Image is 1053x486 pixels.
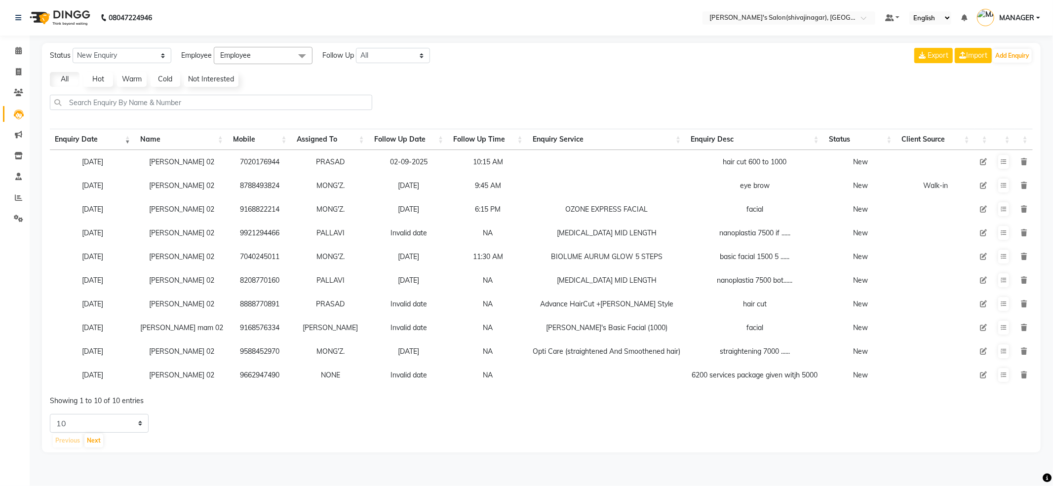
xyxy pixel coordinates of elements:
td: 9168576334 [228,316,292,339]
th: Enquiry Desc: activate to sort column ascending [686,129,824,150]
button: Export [914,48,953,63]
td: [DATE] [50,150,135,174]
td: Invalid date [369,316,448,339]
td: [DATE] [369,339,448,363]
td: Invalid date [369,363,448,387]
td: [DATE] [50,339,135,363]
td: 8208770160 [228,268,292,292]
td: 9921294466 [228,221,292,245]
th: Status: activate to sort column ascending [824,129,897,150]
td: New [824,292,897,316]
td: Opti Care (straightened And Smoothened hair) [528,339,686,363]
td: Invalid date [369,221,448,245]
td: [DATE] [369,268,448,292]
td: [DATE] [50,363,135,387]
td: New [824,363,897,387]
td: Walk-in [897,174,975,197]
td: [PERSON_NAME] 02 [135,245,228,268]
td: 11:30 AM [448,245,528,268]
td: OZONE EXPRESS FACIAL [528,197,686,221]
td: 9:45 AM [448,174,528,197]
td: 9588452970 [228,339,292,363]
td: PRASAD [292,292,369,316]
td: BIOLUME AURUM GLOW 5 STEPS [528,245,686,268]
td: NA [448,339,528,363]
td: [PERSON_NAME] mam 02 [135,316,228,339]
td: Advance HairCut +[PERSON_NAME] Style [528,292,686,316]
a: Import [955,48,992,63]
a: All [50,72,79,87]
td: [DATE] [369,174,448,197]
td: 7040245011 [228,245,292,268]
th: : activate to sort column ascending [1015,129,1033,150]
td: [PERSON_NAME] 02 [135,268,228,292]
td: [DATE] [50,174,135,197]
td: 10:15 AM [448,150,528,174]
td: [PERSON_NAME] 02 [135,339,228,363]
button: Next [84,434,103,448]
th: Name: activate to sort column ascending [135,129,228,150]
td: 9662947490 [228,363,292,387]
td: [DATE] [50,245,135,268]
td: 8788493824 [228,174,292,197]
input: Search Enquiry By Name & Number [50,95,372,110]
td: [DATE] [50,268,135,292]
td: PALLAVI [292,221,369,245]
img: logo [25,4,93,32]
td: New [824,174,897,197]
td: NA [448,316,528,339]
div: Showing 1 to 10 of 10 entries [50,390,451,406]
td: [PERSON_NAME] 02 [135,197,228,221]
div: nanoplastia 7500 if ...... [691,228,819,238]
th: Follow Up Time : activate to sort column ascending [448,129,528,150]
th: Follow Up Date: activate to sort column ascending [369,129,448,150]
td: NONE [292,363,369,387]
td: [PERSON_NAME] 02 [135,363,228,387]
div: facial [691,323,819,333]
td: [PERSON_NAME] [292,316,369,339]
td: [DATE] [369,245,448,268]
td: MONG'Z. [292,245,369,268]
span: Follow Up [322,50,354,61]
button: Add Enquiry [993,49,1032,63]
td: Invalid date [369,292,448,316]
td: MONG'Z. [292,197,369,221]
td: 9168822214 [228,197,292,221]
td: [DATE] [50,292,135,316]
a: Cold [151,72,180,87]
td: [PERSON_NAME] 02 [135,221,228,245]
div: straightening 7000 ...... [691,346,819,357]
td: 7020176944 [228,150,292,174]
a: Warm [117,72,147,87]
div: eye brow [691,181,819,191]
th: Enquiry Service : activate to sort column ascending [528,129,686,150]
td: MONG'Z. [292,339,369,363]
span: MANAGER [999,13,1034,23]
td: 02-09-2025 [369,150,448,174]
td: NA [448,292,528,316]
td: NA [448,221,528,245]
span: Employee [220,51,251,60]
td: [MEDICAL_DATA] MID LENGTH [528,268,686,292]
button: Previous [53,434,82,448]
div: facial [691,204,819,215]
th: Client Source: activate to sort column ascending [897,129,975,150]
div: basic facial 1500 5 ...... [691,252,819,262]
span: Employee [181,50,212,61]
td: [PERSON_NAME]'s Basic Facial (1000) [528,316,686,339]
th: : activate to sort column ascending [992,129,1015,150]
td: New [824,316,897,339]
td: New [824,339,897,363]
td: NA [448,268,528,292]
td: [PERSON_NAME] 02 [135,174,228,197]
div: hair cut 600 to 1000 [691,157,819,167]
div: nanoplastia 7500 bot...... [691,275,819,286]
span: Status [50,50,71,61]
td: [DATE] [369,197,448,221]
b: 08047224946 [109,4,152,32]
a: Hot [83,72,113,87]
td: New [824,150,897,174]
td: New [824,245,897,268]
td: [MEDICAL_DATA] MID LENGTH [528,221,686,245]
div: hair cut [691,299,819,309]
